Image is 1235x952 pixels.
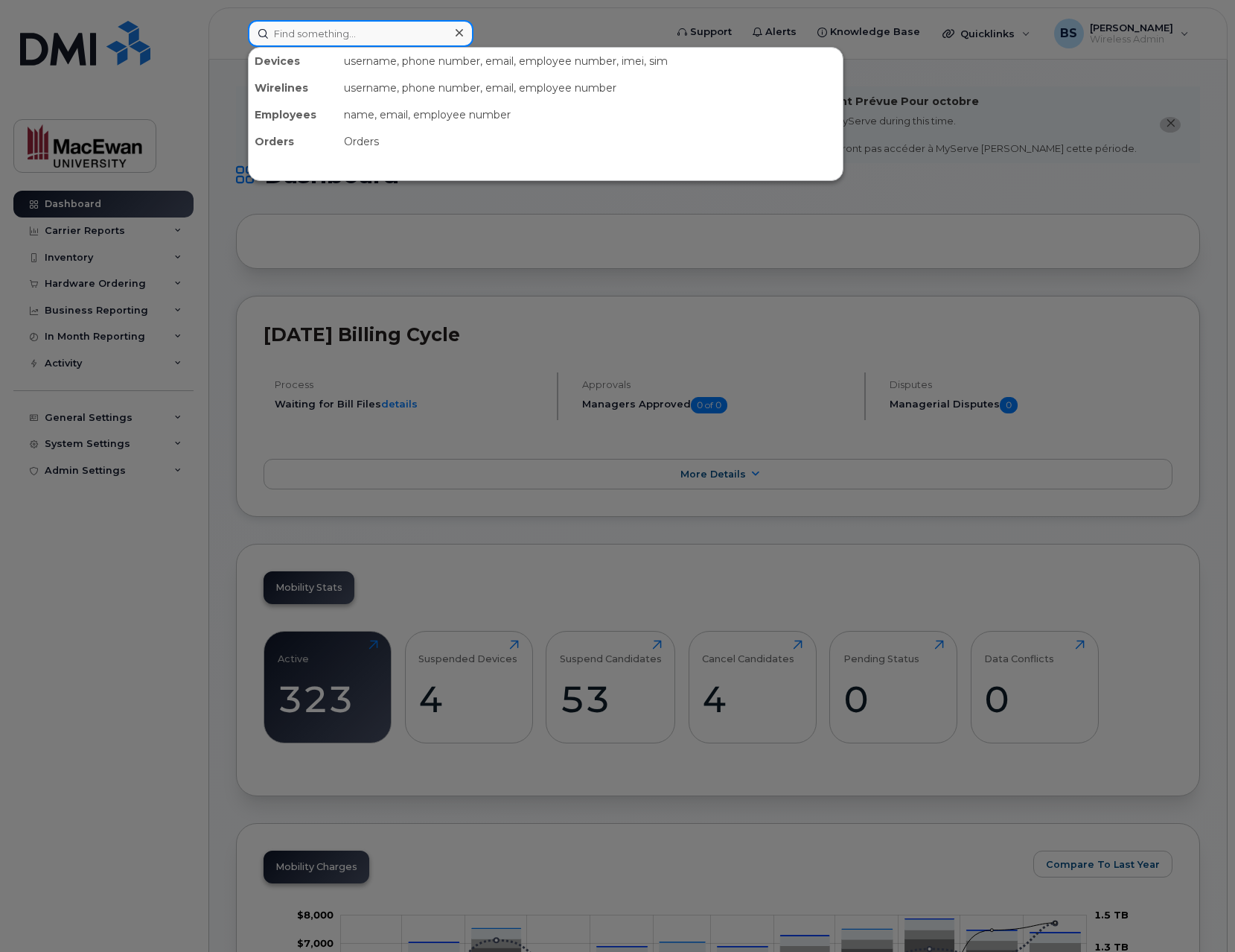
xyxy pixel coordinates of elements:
div: username, phone number, email, employee number, imei, sim [338,48,843,74]
div: Wirelines [249,74,338,101]
div: Orders [338,128,843,155]
div: name, email, employee number [338,101,843,128]
div: Employees [249,101,338,128]
div: Orders [249,128,338,155]
div: Devices [249,48,338,74]
div: username, phone number, email, employee number [338,74,843,101]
